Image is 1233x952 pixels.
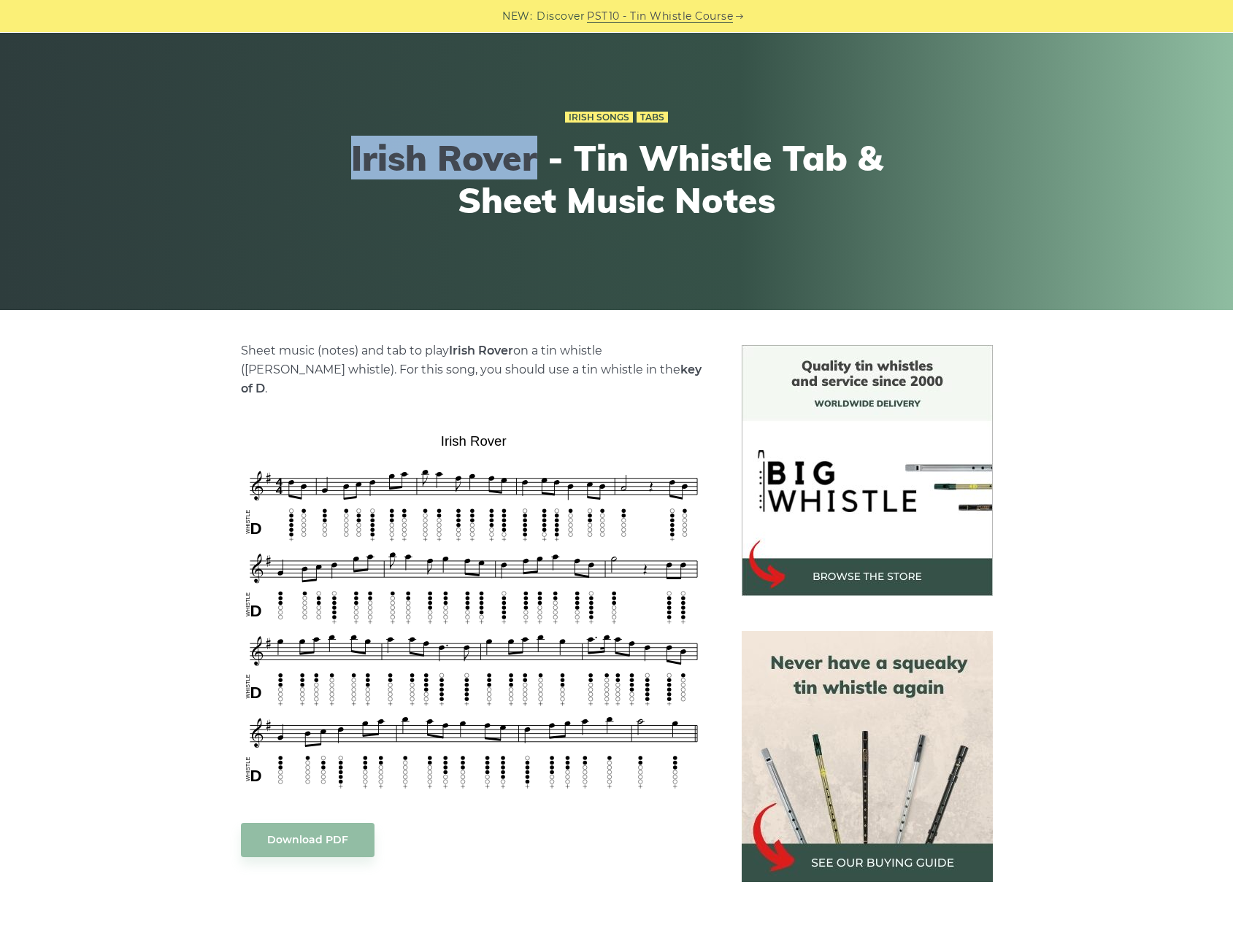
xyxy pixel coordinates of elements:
[742,631,993,882] img: tin whistle buying guide
[537,8,585,25] span: Discover
[502,8,532,25] span: NEW:
[449,344,513,357] strong: Irish Rover
[565,112,633,123] a: Irish Songs
[241,363,702,395] strong: key of D
[241,823,374,857] a: Download PDF
[742,345,993,596] img: BigWhistle Tin Whistle Store
[241,341,707,398] p: Sheet music (notes) and tab to play on a tin whistle ([PERSON_NAME] whistle). For this song, you ...
[637,112,668,123] a: Tabs
[348,137,886,221] h1: Irish Rover - Tin Whistle Tab & Sheet Music Notes
[241,428,707,793] img: Irish Rover Tin Whistle Tab & Sheet Music
[587,8,733,25] a: PST10 - Tin Whistle Course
